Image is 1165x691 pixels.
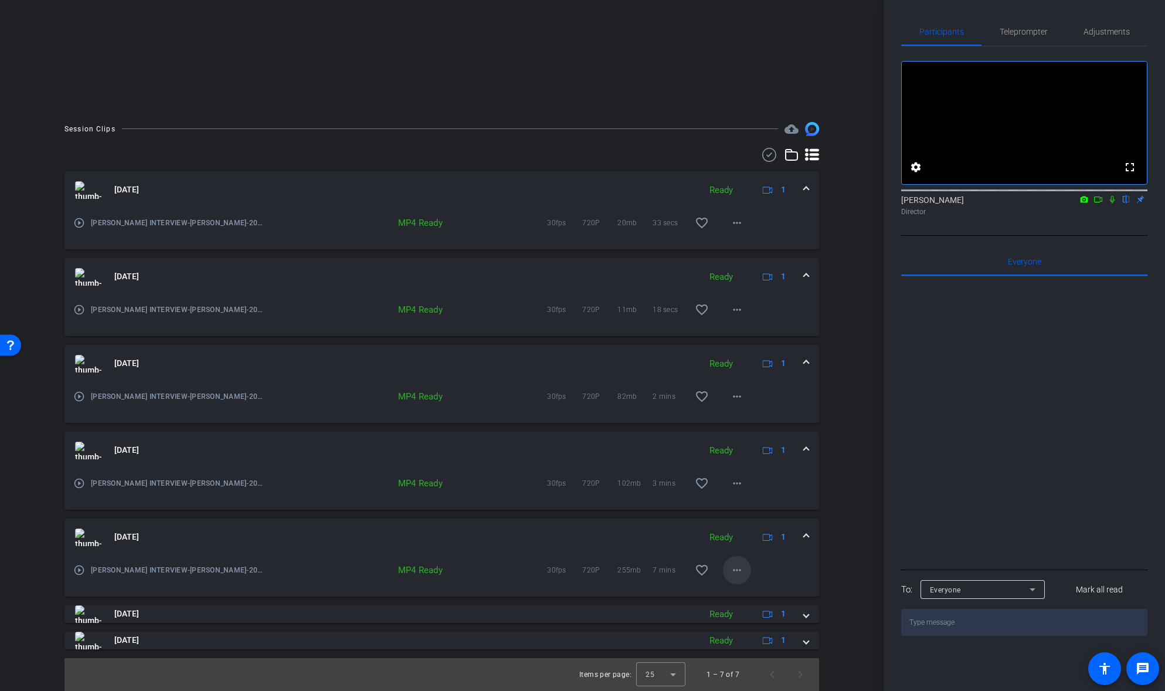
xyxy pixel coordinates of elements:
mat-icon: play_circle_outline [73,304,85,316]
span: Mark all read [1076,584,1123,596]
span: 82mb [617,391,653,402]
mat-icon: settings [909,160,923,174]
span: 720P [582,304,617,316]
span: 30fps [547,477,582,489]
img: thumb-nail [75,181,101,199]
div: Ready [704,184,739,197]
mat-icon: favorite_border [695,216,709,230]
span: [PERSON_NAME] INTERVIEW-[PERSON_NAME]-2025-08-25-11-11-35-825-0 [91,564,265,576]
mat-expansion-panel-header: thumb-nail[DATE]Ready1 [64,519,819,556]
span: 720P [582,217,617,229]
div: thumb-nail[DATE]Ready1 [64,556,819,597]
mat-expansion-panel-header: thumb-nail[DATE]Ready1 [64,605,819,623]
button: Previous page [758,660,786,689]
mat-icon: more_horiz [730,216,744,230]
mat-expansion-panel-header: thumb-nail[DATE]Ready1 [64,345,819,382]
mat-icon: favorite_border [695,389,709,404]
span: Everyone [1008,258,1041,266]
span: 20mb [617,217,653,229]
mat-icon: accessibility [1098,662,1112,676]
mat-icon: fullscreen [1123,160,1137,174]
div: Ready [704,608,739,621]
span: [DATE] [114,608,139,620]
span: 2 mins [653,391,688,402]
span: 1 [781,531,786,543]
span: 33 secs [653,217,688,229]
mat-icon: play_circle_outline [73,391,85,402]
span: [DATE] [114,444,139,456]
span: 255mb [617,564,653,576]
div: MP4 Ready [364,217,448,229]
div: Ready [704,531,739,544]
img: thumb-nail [75,632,101,649]
img: thumb-nail [75,268,101,286]
mat-icon: more_horiz [730,563,744,577]
mat-icon: flip [1119,194,1133,204]
span: 7 mins [653,564,688,576]
div: thumb-nail[DATE]Ready1 [64,296,819,336]
mat-icon: cloud_upload [784,122,799,136]
mat-icon: favorite_border [695,303,709,317]
div: Ready [704,634,739,648]
img: Session clips [805,122,819,136]
img: thumb-nail [75,529,101,546]
span: Teleprompter [1000,28,1048,36]
span: [DATE] [114,184,139,196]
img: thumb-nail [75,355,101,372]
div: thumb-nail[DATE]Ready1 [64,209,819,249]
mat-icon: favorite_border [695,476,709,490]
div: MP4 Ready [364,391,448,402]
div: 1 – 7 of 7 [707,669,739,680]
span: [PERSON_NAME] INTERVIEW-[PERSON_NAME]-2025-08-25-11-20-08-761-0 [91,477,265,489]
div: Session Clips [64,123,116,135]
mat-expansion-panel-header: thumb-nail[DATE]Ready1 [64,258,819,296]
div: Director [901,206,1147,217]
img: thumb-nail [75,442,101,459]
div: [PERSON_NAME] [901,194,1147,217]
span: [DATE] [114,357,139,370]
mat-icon: play_circle_outline [73,217,85,229]
div: MP4 Ready [364,477,448,489]
span: 30fps [547,304,582,316]
span: [PERSON_NAME] INTERVIEW-[PERSON_NAME]-2025-08-25-11-27-57-490-0 [91,217,265,229]
span: 18 secs [653,304,688,316]
span: 30fps [547,391,582,402]
button: Next page [786,660,814,689]
span: 720P [582,477,617,489]
div: To: [901,583,912,597]
mat-expansion-panel-header: thumb-nail[DATE]Ready1 [64,171,819,209]
span: 30fps [547,217,582,229]
span: [DATE] [114,270,139,283]
button: Mark all read [1052,579,1148,600]
span: 3 mins [653,477,688,489]
span: 1 [781,444,786,456]
span: 1 [781,270,786,283]
div: thumb-nail[DATE]Ready1 [64,382,819,423]
span: [DATE] [114,634,139,646]
div: MP4 Ready [364,304,448,316]
span: 1 [781,184,786,196]
span: [PERSON_NAME] INTERVIEW-[PERSON_NAME]-2025-08-25-11-23-56-073-0 [91,391,265,402]
span: 1 [781,357,786,370]
div: MP4 Ready [364,564,448,576]
span: [PERSON_NAME] INTERVIEW-[PERSON_NAME]-2025-08-25-11-27-14-450-0 [91,304,265,316]
mat-icon: more_horiz [730,389,744,404]
mat-expansion-panel-header: thumb-nail[DATE]Ready1 [64,632,819,649]
span: Participants [919,28,964,36]
span: Destinations for your clips [784,122,799,136]
mat-icon: play_circle_outline [73,564,85,576]
div: thumb-nail[DATE]Ready1 [64,469,819,510]
div: Ready [704,270,739,284]
mat-icon: more_horiz [730,303,744,317]
mat-icon: more_horiz [730,476,744,490]
mat-icon: play_circle_outline [73,477,85,489]
span: 720P [582,564,617,576]
mat-icon: favorite_border [695,563,709,577]
div: Items per page: [579,669,631,680]
span: 102mb [617,477,653,489]
span: 30fps [547,564,582,576]
mat-expansion-panel-header: thumb-nail[DATE]Ready1 [64,432,819,469]
img: thumb-nail [75,605,101,623]
span: Adjustments [1084,28,1130,36]
span: 1 [781,634,786,646]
